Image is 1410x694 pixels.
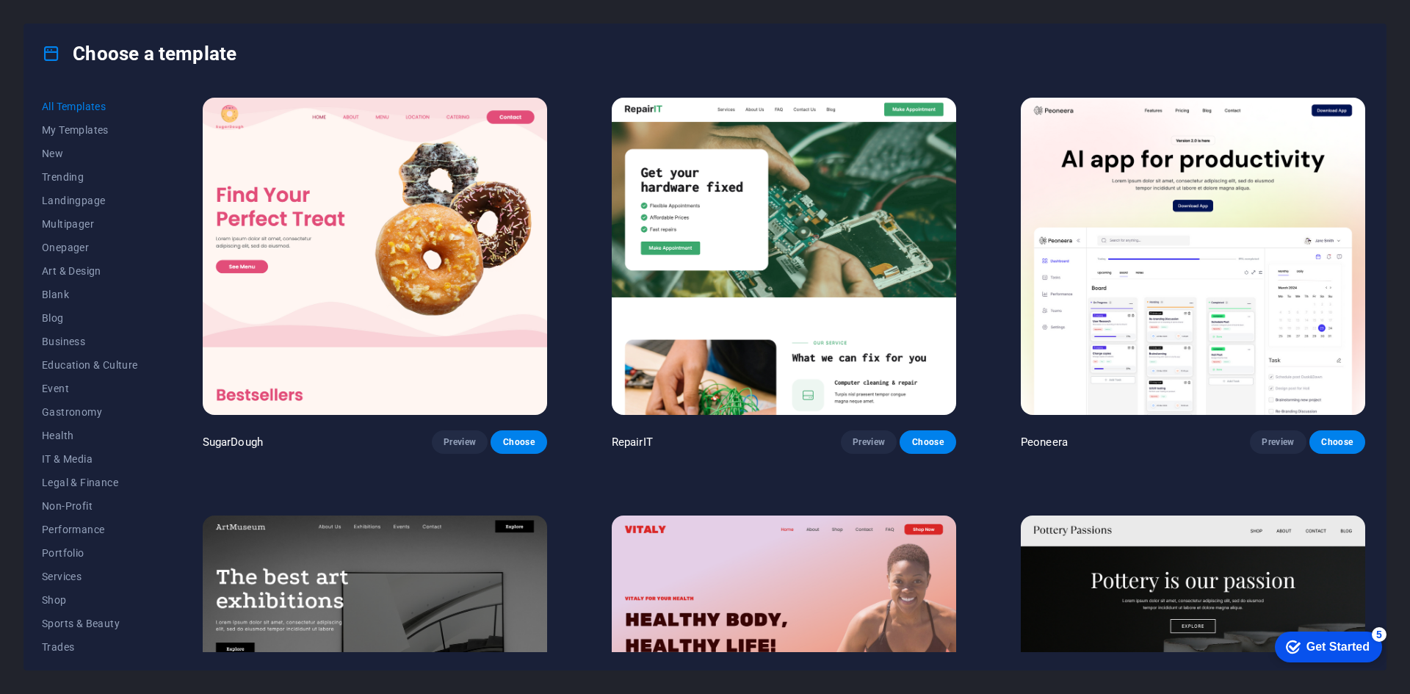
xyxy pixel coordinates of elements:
[42,383,138,394] span: Event
[42,565,138,588] button: Services
[1321,436,1353,448] span: Choose
[42,430,138,441] span: Health
[42,171,138,183] span: Trending
[432,430,488,454] button: Preview
[42,635,138,659] button: Trades
[42,353,138,377] button: Education & Culture
[42,142,138,165] button: New
[42,406,138,418] span: Gastronomy
[42,541,138,565] button: Portfolio
[42,571,138,582] span: Services
[203,435,263,449] p: SugarDough
[42,359,138,371] span: Education & Culture
[42,265,138,277] span: Art & Design
[42,330,138,353] button: Business
[42,236,138,259] button: Onepager
[42,524,138,535] span: Performance
[203,98,547,415] img: SugarDough
[42,453,138,465] span: IT & Media
[42,189,138,212] button: Landingpage
[1021,435,1068,449] p: Peoneera
[1309,430,1365,454] button: Choose
[1262,436,1294,448] span: Preview
[42,494,138,518] button: Non-Profit
[444,436,476,448] span: Preview
[502,436,535,448] span: Choose
[1021,98,1365,415] img: Peoneera
[42,42,236,65] h4: Choose a template
[42,289,138,300] span: Blank
[42,641,138,653] span: Trades
[42,101,138,112] span: All Templates
[42,306,138,330] button: Blog
[42,312,138,324] span: Blog
[42,424,138,447] button: Health
[42,400,138,424] button: Gastronomy
[42,477,138,488] span: Legal & Finance
[109,3,123,18] div: 5
[42,212,138,236] button: Multipager
[911,436,944,448] span: Choose
[43,16,106,29] div: Get Started
[42,148,138,159] span: New
[42,547,138,559] span: Portfolio
[612,98,956,415] img: RepairIT
[42,283,138,306] button: Blank
[42,336,138,347] span: Business
[900,430,955,454] button: Choose
[42,471,138,494] button: Legal & Finance
[42,242,138,253] span: Onepager
[42,447,138,471] button: IT & Media
[42,612,138,635] button: Sports & Beauty
[42,500,138,512] span: Non-Profit
[42,377,138,400] button: Event
[42,124,138,136] span: My Templates
[1250,430,1306,454] button: Preview
[491,430,546,454] button: Choose
[42,618,138,629] span: Sports & Beauty
[42,588,138,612] button: Shop
[42,218,138,230] span: Multipager
[42,195,138,206] span: Landingpage
[612,435,653,449] p: RepairIT
[42,118,138,142] button: My Templates
[42,95,138,118] button: All Templates
[42,259,138,283] button: Art & Design
[42,518,138,541] button: Performance
[841,430,897,454] button: Preview
[853,436,885,448] span: Preview
[42,594,138,606] span: Shop
[42,165,138,189] button: Trending
[12,7,119,38] div: Get Started 5 items remaining, 0% complete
